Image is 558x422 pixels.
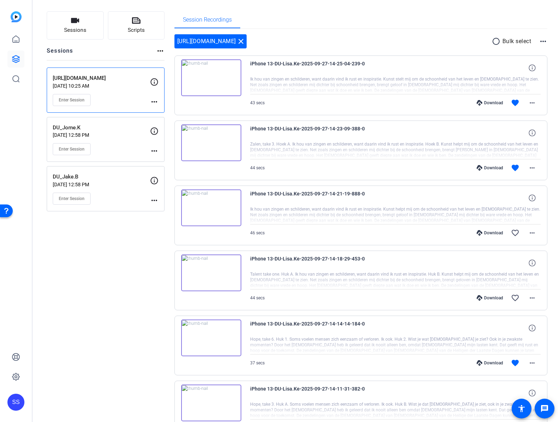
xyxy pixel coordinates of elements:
span: Enter Session [59,97,85,103]
p: [DATE] 10:25 AM [53,83,150,89]
p: DU_Jorne.K [53,124,150,132]
span: Enter Session [59,146,85,152]
img: thumb-nail [181,189,241,226]
div: Download [473,360,507,366]
p: [URL][DOMAIN_NAME] [53,74,150,82]
button: Scripts [108,11,165,40]
mat-icon: more_horiz [539,37,547,46]
mat-icon: more_horiz [528,359,536,367]
div: SS [7,394,24,411]
mat-icon: radio_button_unchecked [492,37,502,46]
span: iPhone 13-DU-Lisa.Ke-2025-09-27-14-18-29-453-0 [250,254,381,271]
span: Session Recordings [183,17,232,23]
div: [URL][DOMAIN_NAME] [174,34,247,48]
mat-icon: message [540,404,549,413]
button: Sessions [47,11,104,40]
mat-icon: more_horiz [150,196,159,205]
p: [DATE] 12:58 PM [53,182,150,187]
div: Download [473,295,507,301]
mat-icon: favorite [511,99,519,107]
span: iPhone 13-DU-Lisa.Ke-2025-09-27-14-23-09-388-0 [250,124,381,141]
div: Download [473,230,507,236]
img: blue-gradient.svg [11,11,22,22]
div: Download [473,100,507,106]
span: 37 secs [250,361,265,365]
img: thumb-nail [181,385,241,421]
span: Scripts [128,26,145,34]
span: 46 secs [250,230,265,235]
span: Sessions [64,26,86,34]
p: DU_Jake.B [53,173,150,181]
mat-icon: accessibility [517,404,526,413]
mat-icon: more_horiz [528,99,536,107]
mat-icon: more_horiz [150,98,159,106]
span: iPhone 13-DU-Lisa.Ke-2025-09-27-14-25-04-239-0 [250,59,381,76]
button: Enter Session [53,193,91,205]
p: [DATE] 12:58 PM [53,132,150,138]
img: thumb-nail [181,254,241,291]
mat-icon: more_horiz [150,147,159,155]
mat-icon: more_horiz [156,47,165,55]
img: thumb-nail [181,320,241,356]
img: thumb-nail [181,124,241,161]
span: iPhone 13-DU-Lisa.Ke-2025-09-27-14-11-31-382-0 [250,385,381,402]
mat-icon: favorite [511,359,519,367]
span: Enter Session [59,196,85,201]
span: 43 secs [250,100,265,105]
span: iPhone 13-DU-Lisa.Ke-2025-09-27-14-21-19-888-0 [250,189,381,206]
mat-icon: more_horiz [528,294,536,302]
button: Enter Session [53,94,91,106]
button: Enter Session [53,143,91,155]
mat-icon: more_horiz [528,229,536,237]
mat-icon: favorite_border [511,294,519,302]
span: iPhone 13-DU-Lisa.Ke-2025-09-27-14-14-14-184-0 [250,320,381,336]
span: 44 secs [250,165,265,170]
mat-icon: favorite [511,164,519,172]
p: Bulk select [502,37,531,46]
mat-icon: close [237,37,245,46]
h2: Sessions [47,47,73,60]
mat-icon: favorite_border [511,229,519,237]
span: 44 secs [250,295,265,300]
img: thumb-nail [181,59,241,96]
div: Download [473,165,507,171]
mat-icon: more_horiz [528,164,536,172]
